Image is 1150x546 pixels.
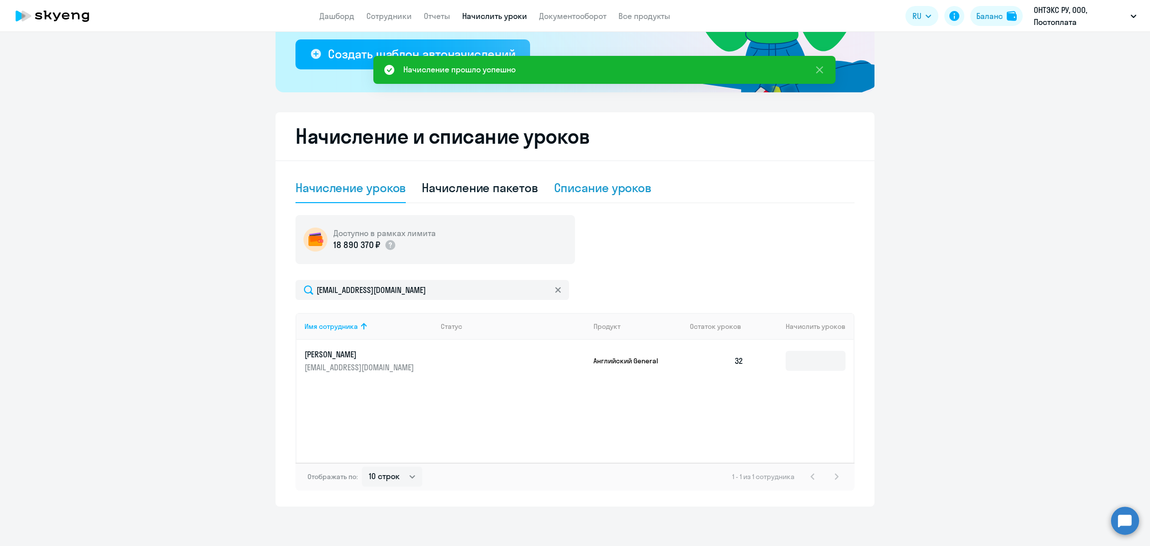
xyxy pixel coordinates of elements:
a: Документооборот [539,11,606,21]
div: Имя сотрудника [304,322,358,331]
p: 18 890 370 ₽ [333,239,380,252]
a: Отчеты [424,11,450,21]
div: Статус [441,322,462,331]
div: Списание уроков [554,180,652,196]
input: Поиск по имени, email, продукту или статусу [295,280,569,300]
div: Продукт [593,322,620,331]
img: wallet-circle.png [303,228,327,252]
a: Начислить уроки [462,11,527,21]
span: Остаток уроков [690,322,741,331]
a: Сотрудники [366,11,412,21]
th: Начислить уроков [752,313,854,340]
span: Отображать по: [307,472,358,481]
button: Создать шаблон автоначислений [295,39,530,69]
button: Балансbalance [970,6,1023,26]
p: [PERSON_NAME] [304,349,416,360]
button: ОНТЭКС РУ, ООО, Постоплата [1029,4,1142,28]
p: [EMAIL_ADDRESS][DOMAIN_NAME] [304,362,416,373]
td: 32 [682,340,752,382]
p: ОНТЭКС РУ, ООО, Постоплата [1034,4,1127,28]
span: RU [912,10,921,22]
p: Английский General [593,356,668,365]
div: Баланс [976,10,1003,22]
div: Продукт [593,322,682,331]
h2: Начисление и списание уроков [295,124,855,148]
button: RU [905,6,938,26]
a: Все продукты [618,11,670,21]
img: balance [1007,11,1017,21]
div: Начисление пакетов [422,180,538,196]
a: [PERSON_NAME][EMAIL_ADDRESS][DOMAIN_NAME] [304,349,433,373]
div: Статус [441,322,585,331]
a: Дашборд [319,11,354,21]
div: Начисление уроков [295,180,406,196]
h5: Доступно в рамках лимита [333,228,436,239]
div: Начисление прошло успешно [403,63,516,75]
div: Создать шаблон автоначислений [328,46,515,62]
div: Остаток уроков [690,322,752,331]
span: 1 - 1 из 1 сотрудника [732,472,795,481]
div: Имя сотрудника [304,322,433,331]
